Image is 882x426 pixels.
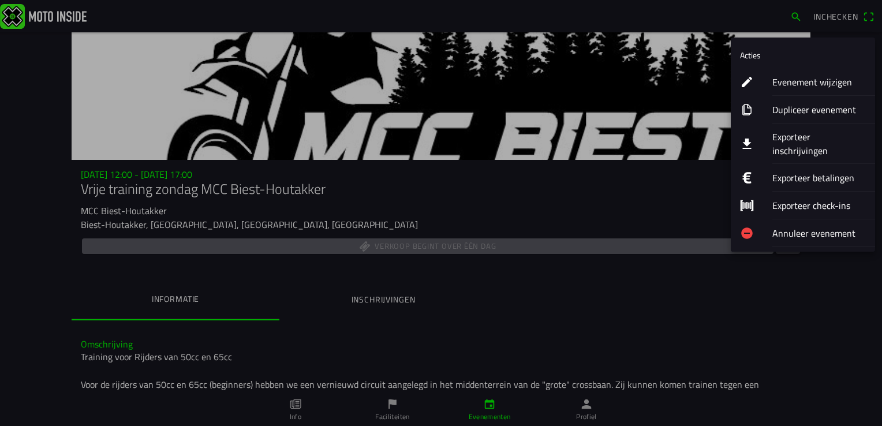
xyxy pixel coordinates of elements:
[772,171,866,185] ion-label: Exporteer betalingen
[740,226,754,240] ion-icon: remove circle
[772,226,866,240] ion-label: Annuleer evenement
[772,130,866,158] ion-label: Exporteer inschrijvingen
[740,171,754,185] ion-icon: logo euro
[740,49,761,61] ion-label: Acties
[740,137,754,151] ion-icon: download
[740,75,754,89] ion-icon: create
[740,103,754,117] ion-icon: copy
[772,199,866,212] ion-label: Exporteer check-ins
[772,103,866,117] ion-label: Dupliceer evenement
[772,75,866,89] ion-label: Evenement wijzigen
[740,199,754,212] ion-icon: barcode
